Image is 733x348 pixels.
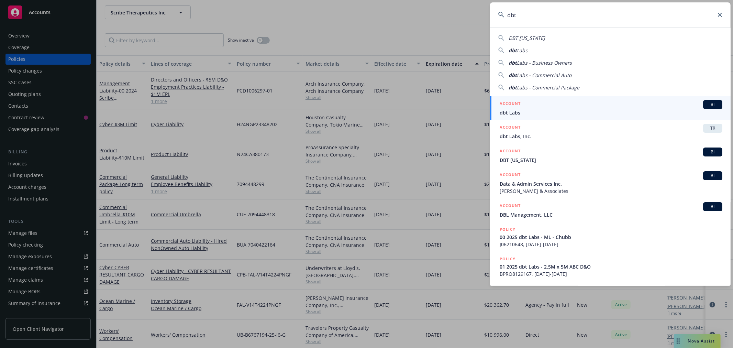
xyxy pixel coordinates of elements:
span: [PERSON_NAME] & Associates [500,187,722,195]
span: BI [706,149,720,155]
h5: POLICY [500,255,515,262]
a: ACCOUNTBIData & Admin Services Inc.[PERSON_NAME] & Associates [490,167,731,198]
span: dbt [509,59,517,66]
span: Labs - Business Owners [517,59,572,66]
span: Data & Admin Services Inc. [500,180,722,187]
span: J06210648, [DATE]-[DATE] [500,241,722,248]
span: dbt Labs, Inc. [500,133,722,140]
a: POLICY00 2025 dbt Labs - ML - ChubbJ06210648, [DATE]-[DATE] [490,222,731,252]
span: Labs - Commercial Auto [517,72,571,78]
span: BI [706,204,720,210]
a: POLICY [490,281,731,311]
span: DBL Management, LLC [500,211,722,218]
span: dbt [509,47,517,54]
a: ACCOUNTBIdbt Labs [490,96,731,120]
span: DBT [US_STATE] [509,35,545,41]
span: dbt [509,84,517,91]
h5: ACCOUNT [500,148,521,156]
h5: POLICY [500,226,515,233]
span: TR [706,125,720,131]
span: Labs [517,47,527,54]
h5: ACCOUNT [500,202,521,210]
a: ACCOUNTBIDBT [US_STATE] [490,144,731,167]
h5: ACCOUNT [500,100,521,108]
span: BI [706,101,720,108]
span: DBT [US_STATE] [500,156,722,164]
span: dbt [509,72,517,78]
span: Labs - Commercial Package [517,84,579,91]
h5: ACCOUNT [500,171,521,180]
h5: POLICY [500,285,515,292]
h5: ACCOUNT [500,124,521,132]
span: 00 2025 dbt Labs - ML - Chubb [500,233,722,241]
a: ACCOUNTBIDBL Management, LLC [490,198,731,222]
span: BPRO8129167, [DATE]-[DATE] [500,270,722,278]
span: 01 2025 dbt Labs - 2.5M x 5M ABC D&O [500,263,722,270]
a: POLICY01 2025 dbt Labs - 2.5M x 5M ABC D&OBPRO8129167, [DATE]-[DATE] [490,252,731,281]
input: Search... [490,2,731,27]
span: BI [706,173,720,179]
a: ACCOUNTTRdbt Labs, Inc. [490,120,731,144]
span: dbt Labs [500,109,722,116]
